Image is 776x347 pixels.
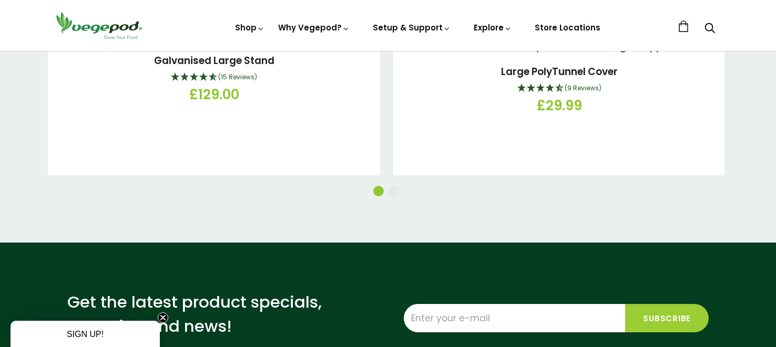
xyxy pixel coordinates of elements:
[537,96,582,116] span: £29.99
[189,85,239,105] span: £129.00
[158,312,168,323] button: Close teaser
[404,304,625,332] input: Enter your e-mail
[56,71,372,85] div: 4.67 Stars - 15 Reviews
[67,330,104,339] span: SIGN UP!
[373,186,384,196] button: 1
[704,24,715,35] a: Search
[501,65,618,79] a: Large PolyTunnel Cover
[278,22,350,33] a: Why Vegepod?
[52,10,146,40] img: Vegepod
[565,83,601,92] span: (9 Reviews)
[625,304,709,332] input: Subscribe
[235,22,264,33] a: Shop
[389,186,400,196] button: 2
[474,22,512,33] a: Explore
[154,54,274,68] a: Galvanised Large Stand
[11,321,160,347] div: SIGN UP!Close teaser
[535,22,600,33] a: Store Locations
[67,290,330,339] p: Get the latest product specials, grow tips and news!
[401,82,718,96] div: 4.44 Stars - 9 Reviews
[218,72,257,81] span: (15 Reviews)
[373,22,451,33] a: Setup & Support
